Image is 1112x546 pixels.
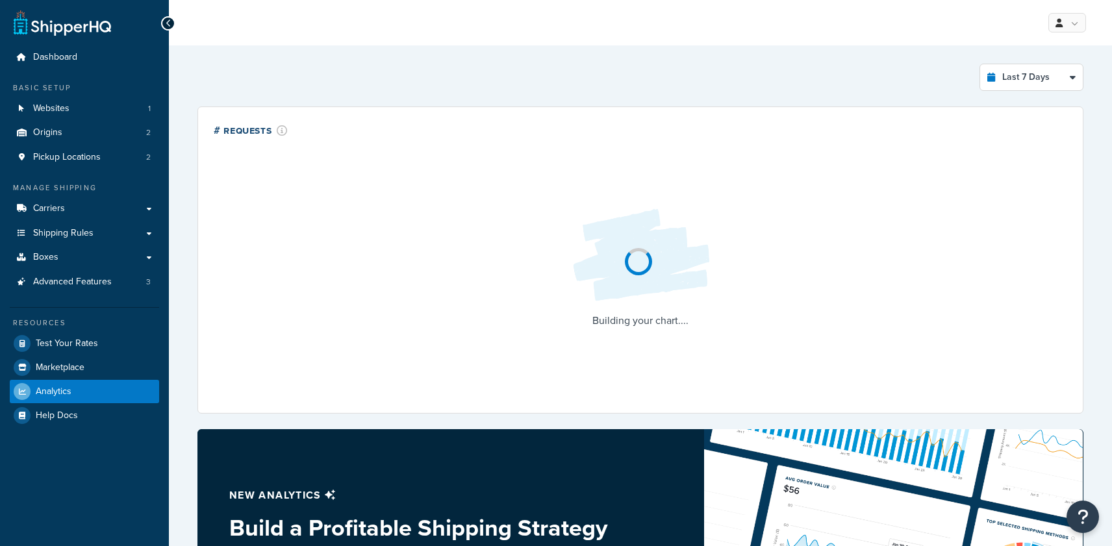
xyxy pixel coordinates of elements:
button: Open Resource Center [1067,501,1099,533]
span: Carriers [33,203,65,214]
li: Advanced Features [10,270,159,294]
span: Advanced Features [33,277,112,288]
div: Manage Shipping [10,182,159,193]
span: Websites [33,103,69,114]
li: Websites [10,97,159,121]
a: Boxes [10,245,159,269]
a: Marketplace [10,356,159,379]
div: Resources [10,317,159,329]
span: Pickup Locations [33,152,101,163]
div: # Requests [214,123,288,138]
span: Boxes [33,252,58,263]
span: 2 [146,152,151,163]
span: Shipping Rules [33,228,94,239]
span: 1 [148,103,151,114]
a: Dashboard [10,45,159,69]
a: Help Docs [10,404,159,427]
span: Help Docs [36,410,78,421]
a: Websites1 [10,97,159,121]
span: Test Your Rates [36,338,98,349]
li: Origins [10,121,159,145]
span: Dashboard [33,52,77,63]
li: Pickup Locations [10,145,159,169]
span: Analytics [36,386,71,397]
p: Building your chart.... [562,312,718,330]
span: 3 [146,277,151,288]
span: Origins [33,127,62,138]
a: Pickup Locations2 [10,145,159,169]
span: Marketplace [36,362,84,373]
a: Analytics [10,380,159,403]
a: Shipping Rules [10,221,159,245]
span: 2 [146,127,151,138]
a: Advanced Features3 [10,270,159,294]
a: Origins2 [10,121,159,145]
a: Carriers [10,197,159,221]
img: Loading... [562,199,718,312]
h3: Build a Profitable Shipping Strategy [229,515,609,541]
div: Basic Setup [10,82,159,93]
p: New analytics [229,486,609,504]
a: Test Your Rates [10,332,159,355]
